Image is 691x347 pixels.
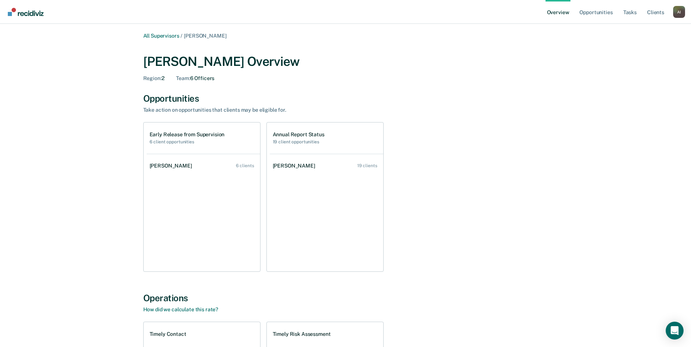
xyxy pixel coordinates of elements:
span: / [179,33,184,39]
div: 2 [143,75,164,82]
a: How did we calculate this rate? [143,306,218,312]
div: A I [673,6,685,18]
a: [PERSON_NAME] 6 clients [147,155,260,176]
h1: Timely Risk Assessment [273,331,331,337]
span: Team : [176,75,190,81]
h2: 19 client opportunities [273,139,324,144]
h1: Early Release from Supervision [150,131,225,138]
div: 19 clients [357,163,377,168]
div: [PERSON_NAME] [273,163,318,169]
div: 6 clients [236,163,254,168]
div: Open Intercom Messenger [666,322,684,340]
span: [PERSON_NAME] [184,33,226,39]
div: Operations [143,293,548,303]
div: Opportunities [143,93,548,104]
img: Recidiviz [8,8,44,16]
a: [PERSON_NAME] 19 clients [270,155,383,176]
div: Take action on opportunities that clients may be eligible for. [143,107,404,113]
a: All Supervisors [143,33,179,39]
h1: Timely Contact [150,331,186,337]
span: Region : [143,75,161,81]
h2: 6 client opportunities [150,139,225,144]
div: [PERSON_NAME] Overview [143,54,548,69]
div: 6 Officers [176,75,214,82]
button: Profile dropdown button [673,6,685,18]
h1: Annual Report Status [273,131,324,138]
div: [PERSON_NAME] [150,163,195,169]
